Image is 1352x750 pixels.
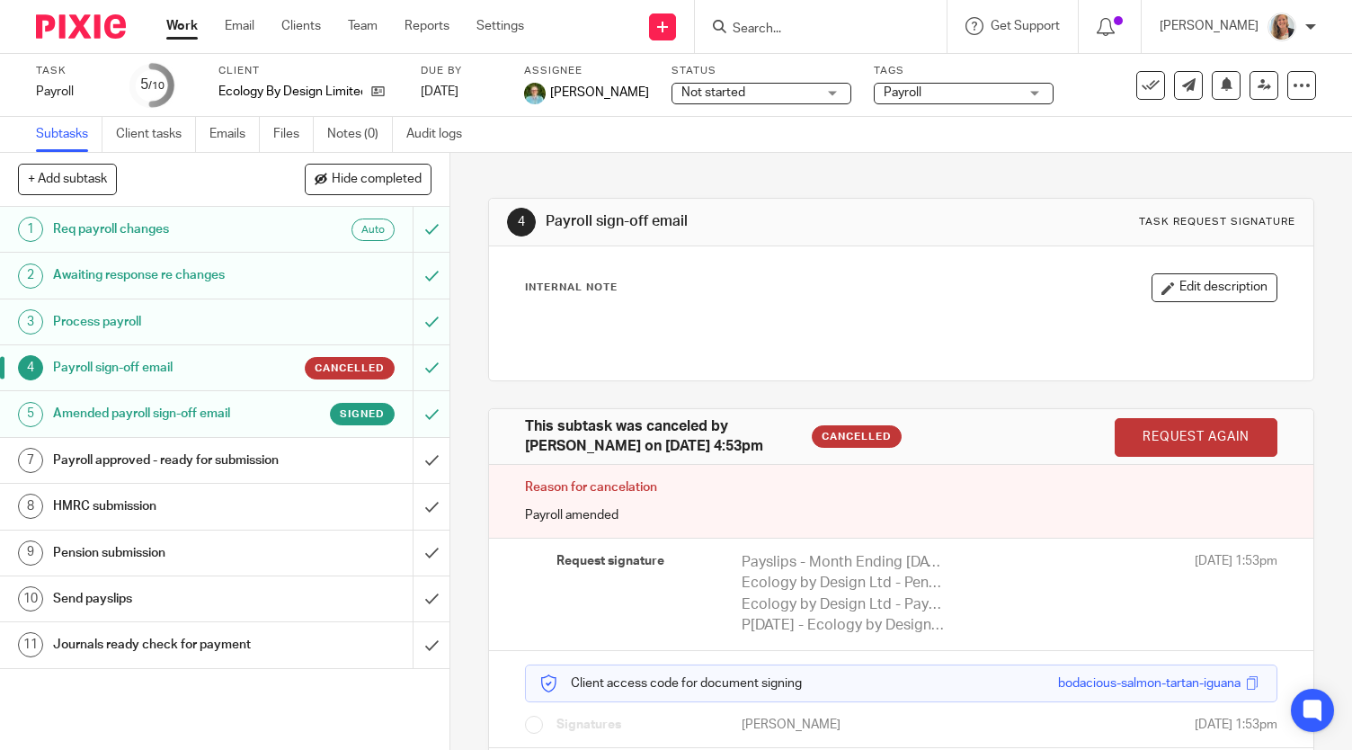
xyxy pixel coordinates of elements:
div: 9 [18,540,43,566]
span: [DATE] 1:53pm [1195,552,1277,637]
img: Pixie [36,14,126,39]
div: bodacious-salmon-tartan-iguana [1058,674,1241,692]
div: 3 [18,309,43,335]
span: [DATE] [421,85,458,98]
span: Not started [681,86,745,99]
a: Reports [405,17,449,35]
a: Clients [281,17,321,35]
div: 7 [18,448,43,473]
p: Ecology by Design Ltd - Pensions - Month 5.pdf [742,573,945,594]
img: IMG_9257.jpg [1267,13,1296,41]
label: Assignee [524,64,649,78]
a: Request again [1115,418,1277,457]
div: 4 [18,355,43,380]
span: [DATE] 1:53pm [1195,716,1277,734]
div: Cancelled [812,425,902,448]
a: Notes (0) [327,117,393,152]
a: Team [348,17,378,35]
div: 2 [18,263,43,289]
span: Signatures [556,716,621,734]
p: Payroll amended [525,506,1277,524]
p: P[DATE] - Ecology by Design Ltd.pdf [742,615,945,636]
button: Edit description [1152,273,1277,302]
label: Task [36,64,108,78]
div: 5 [140,75,165,95]
button: Hide completed [305,164,431,194]
label: Due by [421,64,502,78]
h1: Payroll sign-off email [53,354,281,381]
h1: Journals ready check for payment [53,631,281,658]
a: Email [225,17,254,35]
a: Subtasks [36,117,102,152]
a: Emails [209,117,260,152]
h1: HMRC submission [53,493,281,520]
p: Internal Note [525,281,618,295]
span: Hide completed [332,173,422,187]
img: U9kDOIcY.jpeg [524,83,546,104]
h1: Amended payroll sign-off email [53,400,281,427]
p: Payslips - Month Ending [DATE].pdf [742,552,945,573]
h1: Awaiting response re changes [53,262,281,289]
button: + Add subtask [18,164,117,194]
div: Auto [351,219,395,241]
p: Ecology by Design Ltd - Payroll Summary - Month 5.pdf [742,594,945,615]
p: Client access code for document signing [539,674,802,692]
div: Task request signature [1139,215,1295,229]
div: 8 [18,494,43,519]
span: Get Support [991,20,1060,32]
span: Cancelled [315,361,385,376]
a: Settings [476,17,524,35]
label: Tags [874,64,1054,78]
h1: Pension submission [53,540,281,567]
h1: Payroll approved - ready for submission [53,447,281,474]
div: 4 [507,208,536,237]
h1: Send payslips [53,585,281,612]
span: [PERSON_NAME] [550,84,649,102]
a: Files [273,117,314,152]
div: Payroll [36,83,108,101]
a: Client tasks [116,117,196,152]
span: Request signature [556,552,664,570]
label: Client [218,64,398,78]
a: Audit logs [406,117,476,152]
div: 10 [18,586,43,612]
h3: Reason for cancelation [525,478,1277,496]
div: 11 [18,632,43,657]
h1: Req payroll changes [53,216,281,243]
small: /10 [148,81,165,91]
h1: Process payroll [53,308,281,335]
p: [PERSON_NAME] [1160,17,1259,35]
a: Work [166,17,198,35]
span: Signed [340,406,385,422]
span: Payroll [884,86,921,99]
p: Ecology By Design Limited [218,83,362,101]
input: Search [731,22,893,38]
p: [PERSON_NAME] [742,716,902,734]
h1: Payroll sign-off email [546,212,940,231]
div: 1 [18,217,43,242]
div: 5 [18,402,43,427]
label: Status [672,64,851,78]
h1: This subtask was canceled by [PERSON_NAME] on [DATE] 4:53pm [525,417,798,456]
